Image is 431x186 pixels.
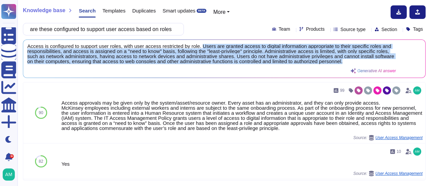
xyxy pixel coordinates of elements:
[10,154,14,158] div: 9+
[375,171,423,176] span: User Access Management
[397,150,401,154] span: 10
[306,27,325,31] span: Products
[213,8,230,16] button: More
[27,23,177,35] input: Search a question or template...
[340,88,344,92] span: 99
[357,69,396,73] span: Generative AI answer
[27,44,396,64] span: Access is configured to support user roles, with user access restricted by role. Users are grante...
[39,111,43,115] span: 90
[79,8,96,13] span: Search
[340,27,366,32] span: Source type
[163,8,196,13] span: Smart updates
[279,27,290,31] span: Team
[61,161,423,166] div: Yes
[375,136,423,140] span: User Access Management
[102,8,125,13] span: Templates
[132,8,156,13] span: Duplicates
[3,168,15,181] img: user
[1,167,20,182] button: user
[353,171,423,176] span: Source:
[61,100,423,131] div: Access approvals may be given only by the system/asset/resource owner. Every asset has an adminis...
[413,148,421,156] img: user
[39,159,43,163] span: 82
[353,135,423,140] span: Source:
[213,9,225,15] span: More
[197,9,206,13] div: BETA
[23,8,65,13] span: Knowledge base
[382,27,397,32] span: Section
[413,86,421,95] img: user
[413,27,423,31] span: Tags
